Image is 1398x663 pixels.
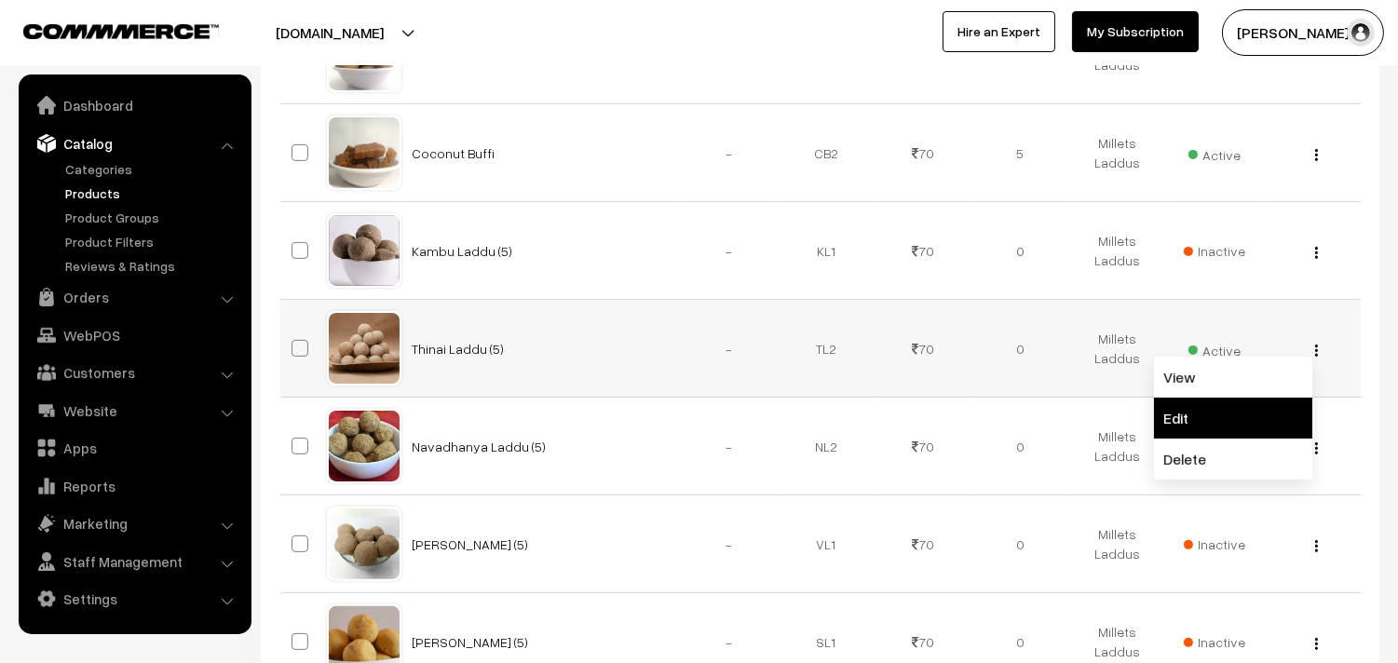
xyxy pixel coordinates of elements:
a: Kambu Laddu (5) [413,243,513,259]
td: Millets Laddus [1069,104,1166,202]
td: 0 [971,495,1068,593]
td: NL2 [778,398,875,495]
span: Inactive [1184,241,1245,261]
a: WebPOS [23,318,245,352]
a: Edit [1154,398,1312,439]
a: Thinai Laddu (5) [413,341,505,357]
td: - [681,495,778,593]
td: TL2 [778,300,875,398]
td: - [681,398,778,495]
img: Menu [1315,442,1318,454]
button: [DOMAIN_NAME] [210,9,449,56]
button: [PERSON_NAME] s… [1222,9,1384,56]
td: 0 [971,300,1068,398]
img: Menu [1315,345,1318,357]
a: Delete [1154,439,1312,480]
a: [PERSON_NAME] (5) [413,634,529,650]
td: CB2 [778,104,875,202]
a: Navadhanya Laddu (5) [413,439,547,454]
a: Coconut Buffi [413,145,495,161]
td: 70 [875,104,971,202]
td: 0 [971,398,1068,495]
td: - [681,104,778,202]
td: Millets Laddus [1069,495,1166,593]
a: Catalog [23,127,245,160]
td: Millets Laddus [1069,202,1166,300]
td: - [681,300,778,398]
a: Hire an Expert [943,11,1055,52]
a: My Subscription [1072,11,1199,52]
td: KL1 [778,202,875,300]
a: Customers [23,356,245,389]
td: 0 [971,202,1068,300]
a: [PERSON_NAME] (5) [413,536,529,552]
img: user [1347,19,1375,47]
img: Menu [1315,540,1318,552]
td: VL1 [778,495,875,593]
td: 70 [875,300,971,398]
a: Product Filters [61,232,245,251]
td: Millets Laddus [1069,398,1166,495]
a: Dashboard [23,88,245,122]
img: COMMMERCE [23,24,219,38]
a: Settings [23,582,245,616]
a: Orders [23,280,245,314]
span: Inactive [1184,534,1245,554]
a: Categories [61,159,245,179]
a: Staff Management [23,545,245,578]
a: Products [61,183,245,203]
a: COMMMERCE [23,19,186,41]
a: Reviews & Ratings [61,256,245,276]
span: Inactive [1184,632,1245,652]
a: Apps [23,431,245,465]
td: 5 [971,104,1068,202]
a: Marketing [23,507,245,540]
td: 70 [875,398,971,495]
td: Millets Laddus [1069,300,1166,398]
a: View [1154,357,1312,398]
img: Menu [1315,149,1318,161]
td: - [681,202,778,300]
a: Product Groups [61,208,245,227]
img: Menu [1315,638,1318,650]
td: 70 [875,495,971,593]
img: Menu [1315,247,1318,259]
span: Active [1188,141,1241,165]
a: Reports [23,469,245,503]
td: 70 [875,202,971,300]
a: Website [23,394,245,427]
span: Active [1188,336,1241,360]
